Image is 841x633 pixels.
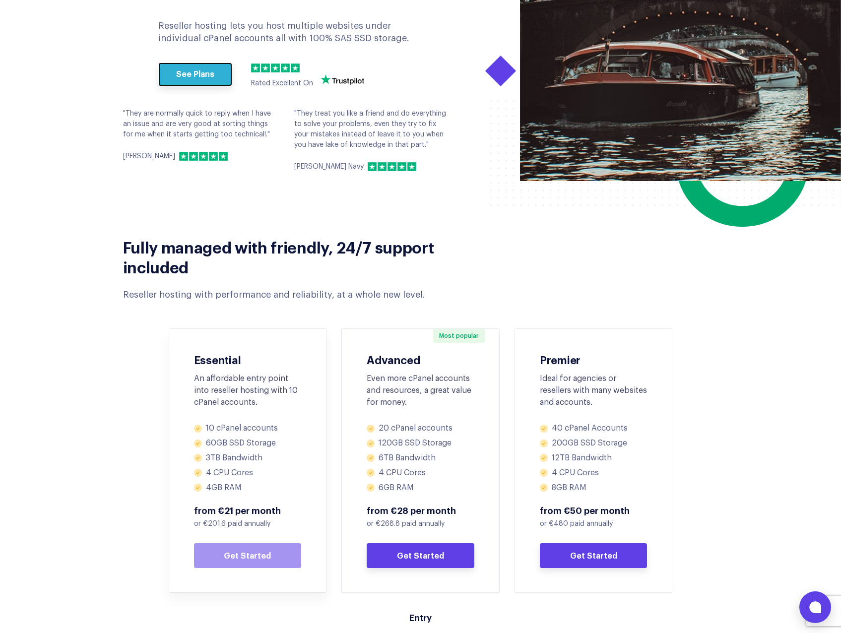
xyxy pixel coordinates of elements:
p: or €268.8 paid annually [367,519,474,529]
div: Reseller hosting with performance and reliability, at a whole new level. [123,289,464,301]
li: 4 CPU Cores [194,468,302,478]
h3: Premier [540,353,647,365]
img: 2 [189,152,198,161]
img: 3 [388,162,396,171]
p: [PERSON_NAME] Navy [294,162,364,172]
img: 2 [261,63,270,72]
li: 40 cPanel Accounts [540,423,647,434]
img: 3 [271,63,280,72]
img: 1 [368,162,377,171]
li: 60GB SSD Storage [194,438,302,448]
span: from €28 per month [367,505,474,516]
h2: Fully managed with friendly, 24/7 support included [123,237,464,276]
img: 1 [251,63,260,72]
a: See Plans [158,63,232,86]
div: Even more cPanel accounts and resources, a great value for money. [367,373,474,408]
img: 2 [378,162,387,171]
p: or €480 paid annually [540,519,647,529]
img: 4 [281,63,290,72]
h3: Entry [200,612,642,623]
img: 1 [179,152,188,161]
li: 6TB Bandwidth [367,453,474,463]
a: Get Started [194,543,302,568]
button: Open chat window [799,591,831,623]
div: An affordable entry point into reseller hosting with 10 cPanel accounts. [194,373,302,408]
div: "They are normally quick to reply when I have an issue and are very good at sorting things for me... [123,109,279,162]
a: Get Started [540,543,647,568]
span: Rated Excellent On [251,80,313,87]
span: from €50 per month [540,505,647,516]
div: "They treat you like a friend and do everything to solve your problems, even they try to fix your... [294,109,451,172]
li: 200GB SSD Storage [540,438,647,448]
span: from €21 per month [194,505,302,516]
img: 5 [219,152,228,161]
li: 6GB RAM [367,483,474,493]
a: Get Started [367,543,474,568]
li: 10 cPanel accounts [194,423,302,434]
div: Ideal for agencies or resellers with many websites and accounts. [540,373,647,408]
span: Most popular [433,329,485,343]
li: 120GB SSD Storage [367,438,474,448]
h3: Advanced [367,353,474,365]
p: Reseller hosting lets you host multiple websites under individual cPanel accounts all with 100% S... [158,20,413,45]
li: 20 cPanel accounts [367,423,474,434]
li: 3TB Bandwidth [194,453,302,463]
p: [PERSON_NAME] [123,151,175,162]
li: 12TB Bandwidth [540,453,647,463]
li: 4 CPU Cores [367,468,474,478]
p: or €201.6 paid annually [194,519,302,529]
img: 4 [397,162,406,171]
li: 4GB RAM [194,483,302,493]
img: 3 [199,152,208,161]
img: 5 [407,162,416,171]
li: 8GB RAM [540,483,647,493]
li: 4 CPU Cores [540,468,647,478]
img: 5 [291,63,300,72]
h3: Essential [194,353,302,365]
img: 4 [209,152,218,161]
